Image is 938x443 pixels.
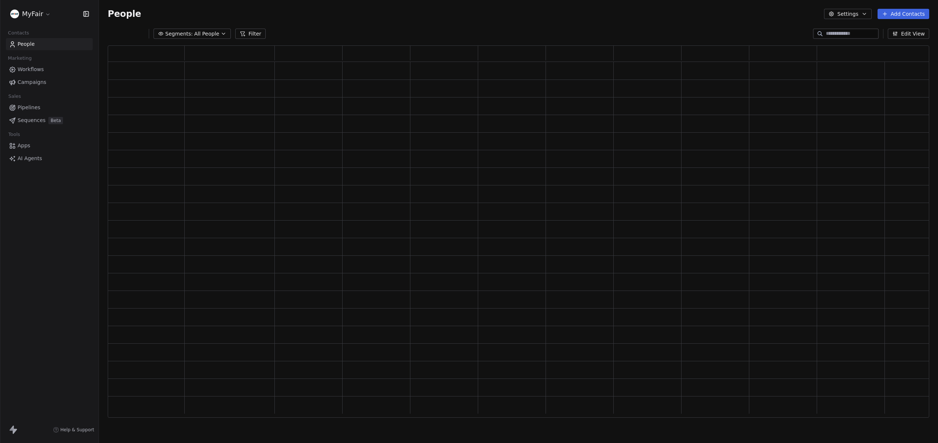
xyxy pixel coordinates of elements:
span: Help & Support [60,427,94,433]
span: Segments: [165,30,193,38]
a: Campaigns [6,76,93,88]
span: All People [194,30,219,38]
span: Contacts [5,27,32,38]
span: AI Agents [18,155,42,162]
button: Settings [824,9,871,19]
button: MyFair [9,8,52,20]
span: MyFair [22,9,43,19]
a: People [6,38,93,50]
img: %C3%AC%C2%9B%C2%90%C3%AD%C2%98%C2%95%20%C3%AB%C2%A1%C2%9C%C3%AA%C2%B3%C2%A0(white+round).png [10,10,19,18]
a: Help & Support [53,427,94,433]
a: Pipelines [6,101,93,114]
span: Workflows [18,66,44,73]
a: Apps [6,140,93,152]
span: Pipelines [18,104,40,111]
span: Marketing [5,53,35,64]
button: Edit View [888,29,929,39]
span: People [108,8,141,19]
span: Campaigns [18,78,46,86]
span: Sales [5,91,24,102]
span: Beta [48,117,63,124]
span: People [18,40,35,48]
span: Tools [5,129,23,140]
a: AI Agents [6,152,93,165]
span: Apps [18,142,30,149]
span: Sequences [18,117,45,124]
a: SequencesBeta [6,114,93,126]
a: Workflows [6,63,93,75]
button: Add Contacts [878,9,929,19]
div: grid [108,62,930,418]
button: Filter [235,29,266,39]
